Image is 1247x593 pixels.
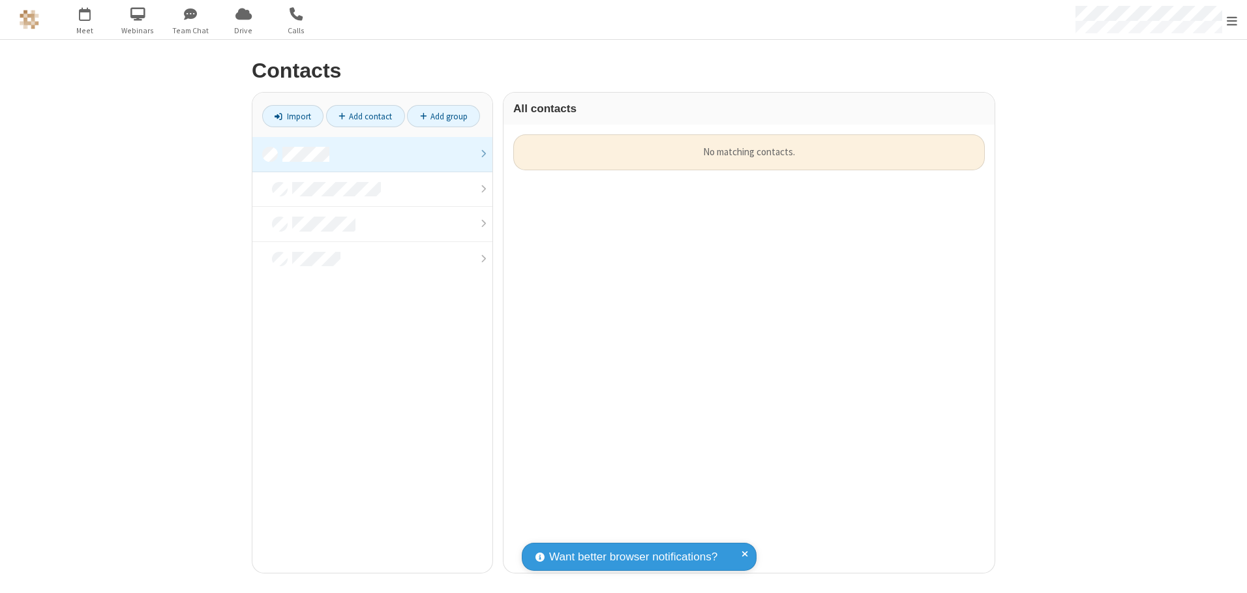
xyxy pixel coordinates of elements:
[549,549,717,566] span: Want better browser notifications?
[407,105,480,127] a: Add group
[513,134,985,170] div: No matching contacts.
[166,25,215,37] span: Team Chat
[513,102,985,115] h3: All contacts
[61,25,110,37] span: Meet
[219,25,268,37] span: Drive
[20,10,39,29] img: QA Selenium DO NOT DELETE OR CHANGE
[272,25,321,37] span: Calls
[503,125,995,573] div: grid
[113,25,162,37] span: Webinars
[326,105,405,127] a: Add contact
[252,59,995,82] h2: Contacts
[262,105,323,127] a: Import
